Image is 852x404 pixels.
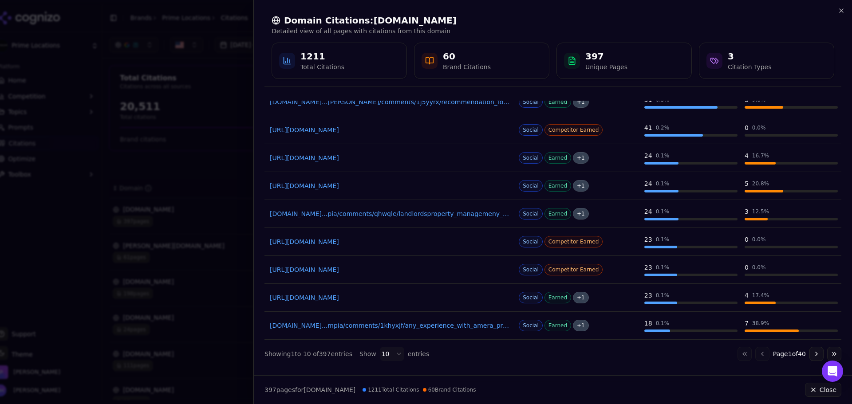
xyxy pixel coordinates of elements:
[270,153,510,162] a: [URL][DOMAIN_NAME]
[745,151,749,160] div: 4
[573,180,589,192] span: + 1
[656,180,670,187] div: 0.1 %
[519,96,543,108] span: Social
[644,151,652,160] div: 24
[270,237,510,246] a: [URL][DOMAIN_NAME]
[408,349,430,358] span: entries
[573,208,589,220] span: + 1
[544,236,603,247] span: Competitor Earned
[544,124,603,136] span: Competitor Earned
[544,96,571,108] span: Earned
[264,385,355,394] p: page s for
[656,292,670,299] div: 0.1 %
[544,264,603,275] span: Competitor Earned
[656,236,670,243] div: 0.1 %
[272,27,834,35] p: Detailed view of all pages with citations from this domain
[644,319,652,328] div: 18
[443,63,491,71] div: Brand Citations
[752,152,769,159] div: 16.7 %
[728,50,771,63] div: 3
[423,386,476,393] span: 60 Brand Citations
[544,292,571,303] span: Earned
[644,235,652,244] div: 23
[745,263,749,272] div: 0
[300,50,344,63] div: 1211
[656,264,670,271] div: 0.1 %
[656,124,670,131] div: 0.2 %
[752,208,769,215] div: 12.5 %
[264,386,276,393] span: 397
[745,123,749,132] div: 0
[644,123,652,132] div: 41
[752,124,766,131] div: 0.0 %
[644,207,652,216] div: 24
[752,236,766,243] div: 0.0 %
[270,265,510,274] a: [URL][DOMAIN_NAME]
[644,179,652,188] div: 24
[359,349,376,358] span: Show
[270,126,510,134] a: [URL][DOMAIN_NAME]
[573,292,589,303] span: + 1
[745,319,749,328] div: 7
[300,63,344,71] div: Total Citations
[544,208,571,220] span: Earned
[656,208,670,215] div: 0.1 %
[656,152,670,159] div: 0.1 %
[519,124,543,136] span: Social
[270,209,510,218] a: [DOMAIN_NAME]...pia/comments/qhwqle/landlordsproperty_managemeny_companies_to_avoid
[752,264,766,271] div: 0.0 %
[304,386,355,393] span: [DOMAIN_NAME]
[519,320,543,331] span: Social
[519,264,543,275] span: Social
[519,208,543,220] span: Social
[443,50,491,63] div: 60
[519,236,543,247] span: Social
[752,292,769,299] div: 17.4 %
[644,291,652,300] div: 23
[805,383,841,397] button: Close
[745,291,749,300] div: 4
[544,152,571,164] span: Earned
[728,63,771,71] div: Citation Types
[573,96,589,108] span: + 1
[264,40,841,340] div: Data table
[519,180,543,192] span: Social
[270,98,510,106] a: [DOMAIN_NAME]...[PERSON_NAME]/comments/1j5yyrx/recommendation_for_multifamilycommercial_real
[519,152,543,164] span: Social
[745,207,749,216] div: 3
[656,320,670,327] div: 0.1 %
[519,292,543,303] span: Social
[272,14,834,27] h2: Domain Citations: [DOMAIN_NAME]
[363,386,419,393] span: 1211 Total Citations
[585,50,627,63] div: 397
[585,63,627,71] div: Unique Pages
[745,235,749,244] div: 0
[544,180,571,192] span: Earned
[752,180,769,187] div: 20.8 %
[745,179,749,188] div: 5
[573,320,589,331] span: + 1
[264,349,352,358] div: Showing 1 to 10 of 397 entries
[270,293,510,302] a: [URL][DOMAIN_NAME]
[644,263,652,272] div: 23
[752,320,769,327] div: 38.9 %
[573,152,589,164] span: + 1
[773,349,806,358] span: Page 1 of 40
[270,321,510,330] a: [DOMAIN_NAME]...mpia/comments/1khyxjf/any_experience_with_amera_property_management
[270,181,510,190] a: [URL][DOMAIN_NAME]
[544,320,571,331] span: Earned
